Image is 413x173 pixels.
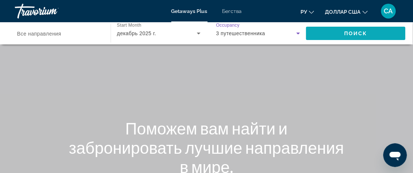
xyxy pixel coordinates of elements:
button: Изменить валюту [325,6,368,17]
span: Occupancy [216,23,239,28]
a: Травориум [15,1,89,21]
input: Выберите пункт назначения [17,29,101,38]
button: Поиск [306,27,406,40]
font: доллар США [325,9,361,15]
a: Getaways Plus [171,8,208,14]
font: СА [384,7,393,15]
a: Бегства [222,8,242,14]
span: декабрь 2025 г. [117,30,156,36]
span: 3 путешественника [216,30,265,36]
font: ру [300,9,307,15]
iframe: Кнопка запуска окна обмена сообщениями [383,143,407,167]
span: Start Month [117,23,141,28]
button: Изменить язык [300,6,314,17]
button: Меню пользователя [379,3,398,19]
span: Все направления [17,31,61,37]
span: Поиск [344,30,367,36]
